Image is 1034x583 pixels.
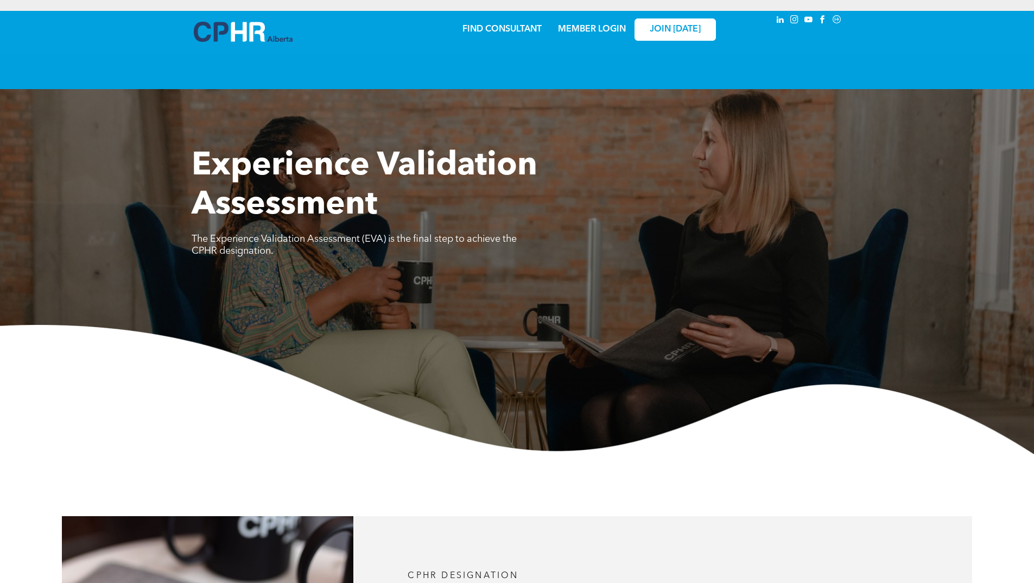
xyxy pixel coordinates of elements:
[789,14,801,28] a: instagram
[194,22,293,42] img: A blue and white logo for cp alberta
[192,150,537,222] span: Experience Validation Assessment
[462,25,542,34] a: FIND CONSULTANT
[775,14,786,28] a: linkedin
[558,25,626,34] a: MEMBER LOGIN
[192,234,517,256] span: The Experience Validation Assessment (EVA) is the final step to achieve the CPHR designation.
[650,24,701,35] span: JOIN [DATE]
[817,14,829,28] a: facebook
[635,18,716,41] a: JOIN [DATE]
[803,14,815,28] a: youtube
[408,572,518,580] span: CPHR DESIGNATION
[831,14,843,28] a: Social network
